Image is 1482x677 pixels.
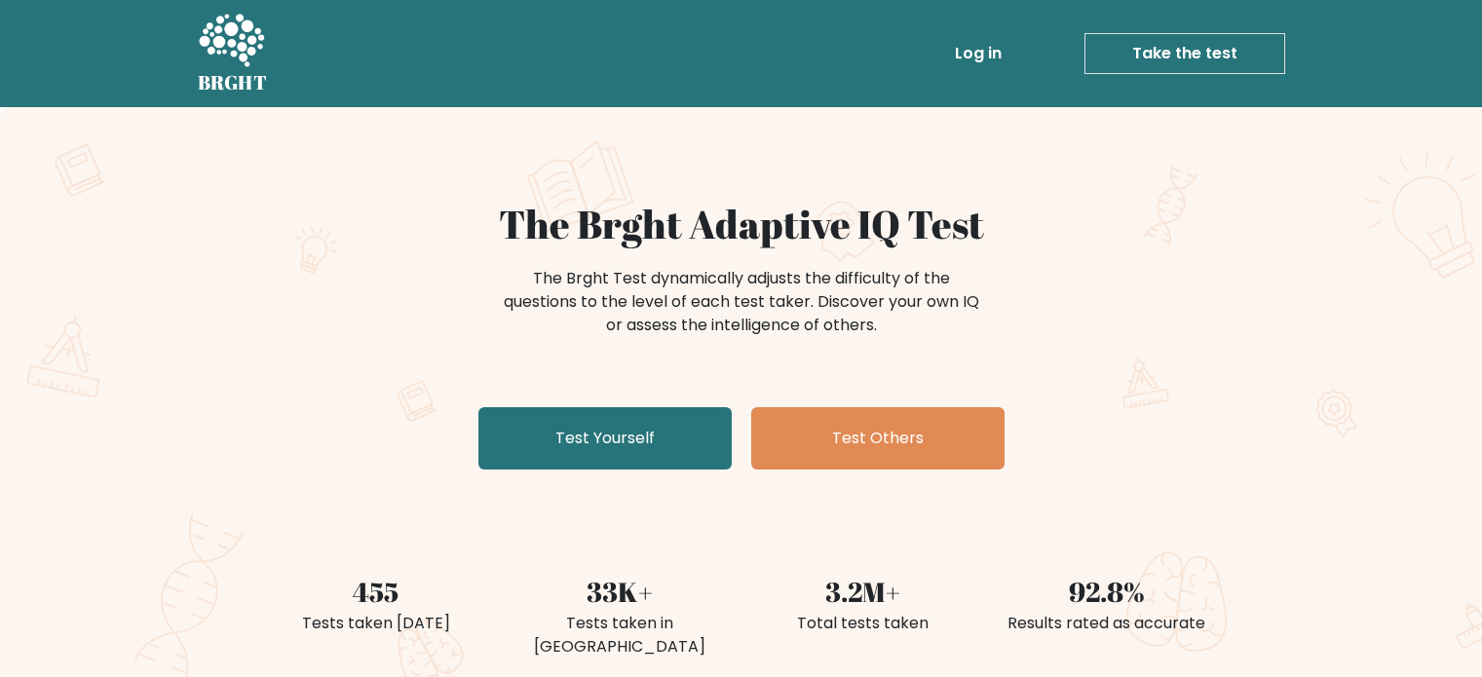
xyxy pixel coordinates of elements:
a: BRGHT [198,8,268,99]
div: 33K+ [510,571,730,612]
a: Test Yourself [478,407,732,470]
div: 3.2M+ [753,571,973,612]
a: Take the test [1084,33,1285,74]
div: The Brght Test dynamically adjusts the difficulty of the questions to the level of each test take... [498,267,985,337]
h1: The Brght Adaptive IQ Test [266,201,1217,247]
div: Results rated as accurate [997,612,1217,635]
a: Test Others [751,407,1005,470]
h5: BRGHT [198,71,268,94]
div: Tests taken [DATE] [266,612,486,635]
div: 92.8% [997,571,1217,612]
a: Log in [947,34,1009,73]
div: Tests taken in [GEOGRAPHIC_DATA] [510,612,730,658]
div: Total tests taken [753,612,973,635]
div: 455 [266,571,486,612]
